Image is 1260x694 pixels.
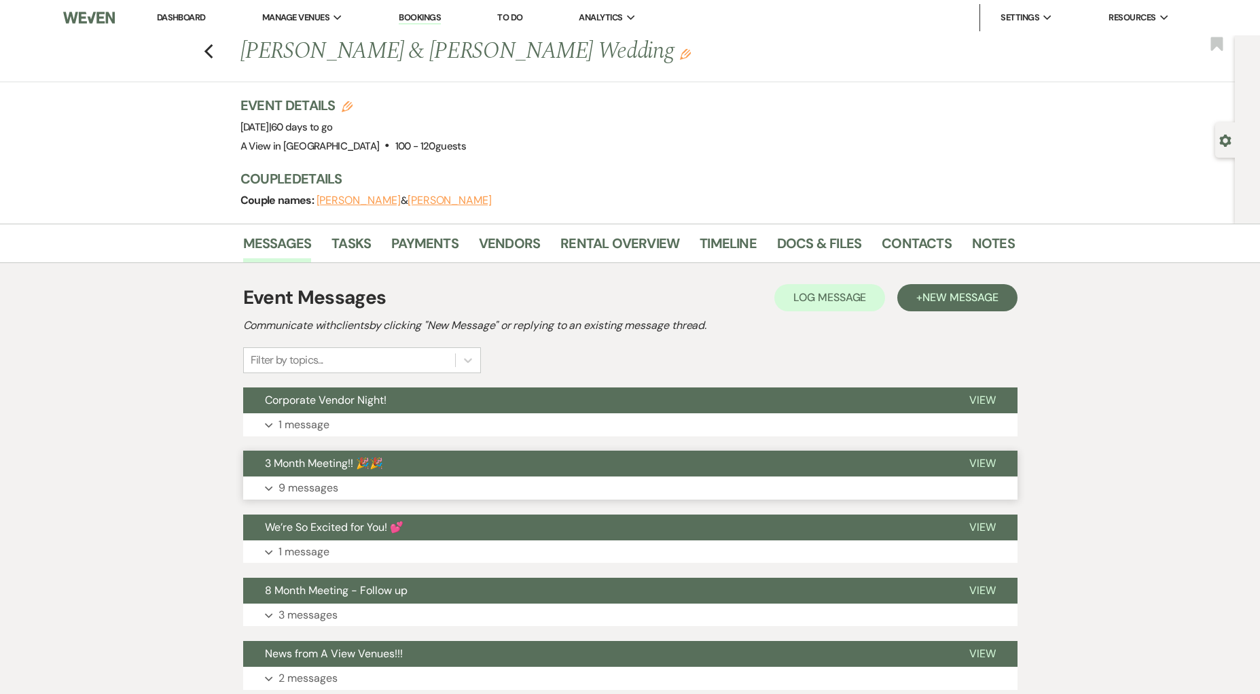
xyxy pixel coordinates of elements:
h2: Communicate with clients by clicking "New Message" or replying to an existing message thread. [243,317,1018,334]
h1: Event Messages [243,283,386,312]
a: Timeline [700,232,757,262]
span: View [969,456,996,470]
button: View [948,451,1018,476]
h1: [PERSON_NAME] & [PERSON_NAME] Wedding [240,35,849,68]
a: Messages [243,232,312,262]
span: & [317,194,492,207]
button: 3 messages [243,604,1018,627]
a: To Do [497,12,522,23]
span: News from A View Venues!!! [265,646,403,661]
button: 1 message [243,540,1018,563]
button: Log Message [774,284,885,311]
button: View [948,641,1018,667]
a: Tasks [331,232,371,262]
button: 1 message [243,413,1018,436]
h3: Couple Details [240,169,1001,188]
button: Edit [680,48,691,60]
span: View [969,583,996,597]
span: Settings [1001,11,1039,24]
button: View [948,578,1018,604]
span: Resources [1109,11,1155,24]
p: 2 messages [278,670,338,687]
span: View [969,646,996,661]
a: Contacts [882,232,952,262]
button: +New Message [897,284,1017,311]
a: Bookings [399,12,441,24]
img: Weven Logo [63,3,115,32]
p: 3 messages [278,606,338,624]
span: View [969,520,996,534]
button: 3 Month Meeting!! 🎉🎉 [243,451,948,476]
span: Log Message [793,290,866,305]
span: 8 Month Meeting - Follow up [265,583,408,597]
p: 1 message [278,416,329,434]
button: View [948,387,1018,413]
button: News from A View Venues!!! [243,641,948,667]
span: View [969,393,996,407]
span: | [269,120,333,134]
span: Analytics [579,11,622,24]
span: Couple names: [240,193,317,207]
button: [PERSON_NAME] [317,195,401,206]
button: View [948,515,1018,540]
button: 8 Month Meeting - Follow up [243,578,948,604]
p: 1 message [278,543,329,561]
p: 9 messages [278,479,338,497]
a: Dashboard [157,12,206,23]
a: Rental Overview [560,232,679,262]
a: Payments [391,232,458,262]
span: A View in [GEOGRAPHIC_DATA] [240,139,380,153]
span: Corporate Vendor Night! [265,393,386,407]
button: We’re So Excited for You! 💕 [243,515,948,540]
button: Corporate Vendor Night! [243,387,948,413]
button: [PERSON_NAME] [408,195,492,206]
a: Docs & Files [777,232,861,262]
button: 9 messages [243,476,1018,500]
span: 100 - 120 guests [395,139,466,153]
button: 2 messages [243,667,1018,690]
span: Manage Venues [262,11,329,24]
div: Filter by topics... [251,352,323,368]
span: We’re So Excited for You! 💕 [265,520,403,534]
a: Notes [972,232,1015,262]
a: Vendors [479,232,540,262]
h3: Event Details [240,96,467,115]
button: Open lead details [1219,133,1231,146]
span: 3 Month Meeting!! 🎉🎉 [265,456,383,470]
span: 60 days to go [271,120,333,134]
span: New Message [922,290,998,305]
span: [DATE] [240,120,333,134]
